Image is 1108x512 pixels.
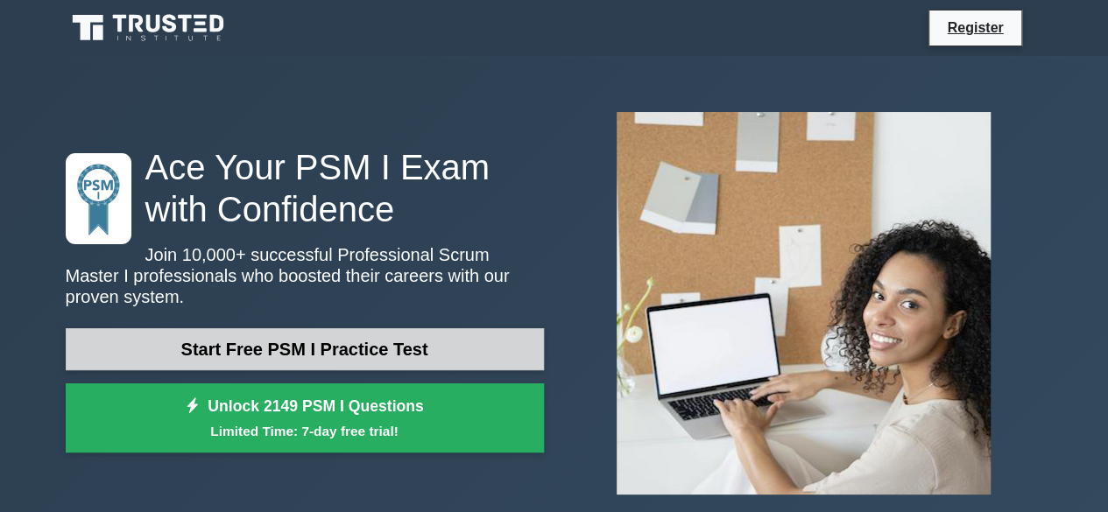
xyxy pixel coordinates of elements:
h1: Ace Your PSM I Exam with Confidence [66,146,544,230]
small: Limited Time: 7-day free trial! [88,421,522,441]
a: Start Free PSM I Practice Test [66,328,544,370]
a: Register [936,17,1013,39]
a: Unlock 2149 PSM I QuestionsLimited Time: 7-day free trial! [66,383,544,453]
p: Join 10,000+ successful Professional Scrum Master I professionals who boosted their careers with ... [66,244,544,307]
